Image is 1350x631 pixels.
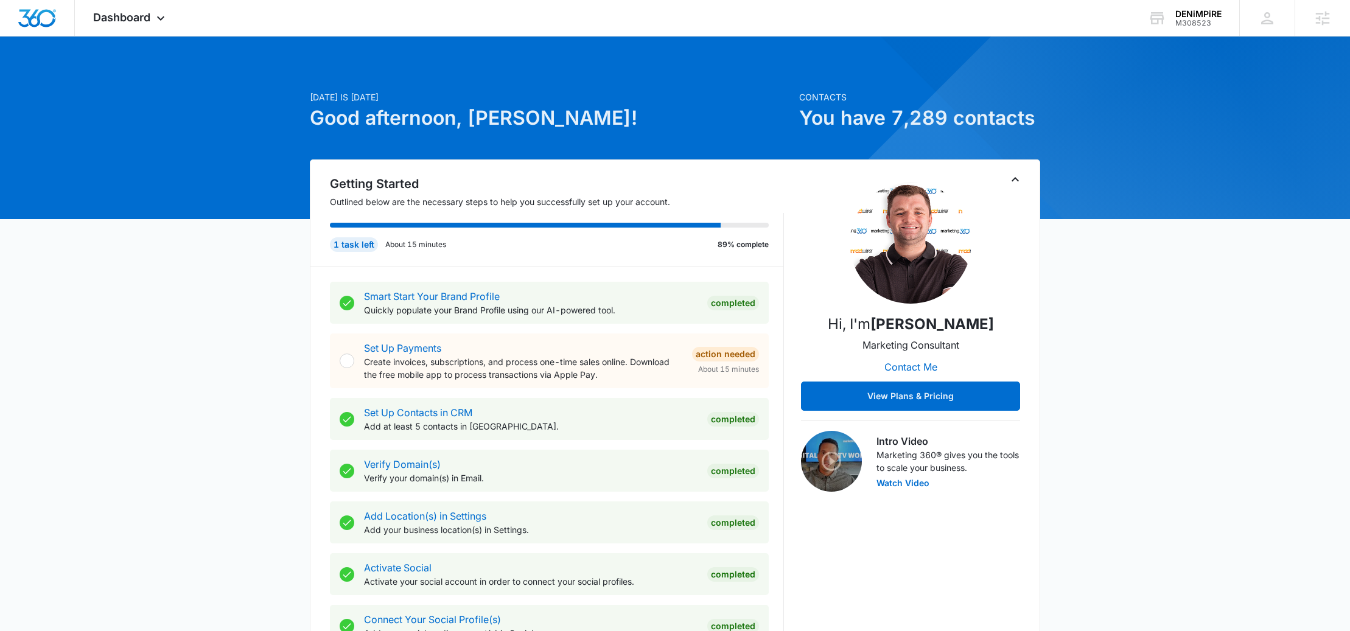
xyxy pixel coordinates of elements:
a: Set Up Payments [364,342,441,354]
img: Intro Video [801,431,862,492]
p: Add at least 5 contacts in [GEOGRAPHIC_DATA]. [364,420,698,433]
p: Hi, I'm [828,313,994,335]
a: Connect Your Social Profile(s) [364,613,501,626]
a: Add Location(s) in Settings [364,510,486,522]
img: Jordan Rotert [850,182,971,304]
p: Add your business location(s) in Settings. [364,523,698,536]
button: View Plans & Pricing [801,382,1020,411]
div: 1 task left [330,237,378,252]
strong: [PERSON_NAME] [870,315,994,333]
p: About 15 minutes [385,239,446,250]
a: Set Up Contacts in CRM [364,406,472,419]
p: Verify your domain(s) in Email. [364,472,698,484]
p: Marketing Consultant [862,338,959,352]
div: Completed [707,515,759,530]
h1: Good afternoon, [PERSON_NAME]! [310,103,792,133]
button: Watch Video [876,479,929,487]
div: Completed [707,567,759,582]
p: 89% complete [718,239,769,250]
div: Completed [707,412,759,427]
button: Contact Me [872,352,950,382]
p: Marketing 360® gives you the tools to scale your business. [876,448,1020,474]
a: Activate Social [364,562,432,574]
p: Contacts [799,91,1040,103]
h1: You have 7,289 contacts [799,103,1040,133]
p: Outlined below are the necessary steps to help you successfully set up your account. [330,195,784,208]
div: account name [1175,9,1222,19]
button: Toggle Collapse [1008,172,1023,187]
a: Smart Start Your Brand Profile [364,290,500,302]
p: [DATE] is [DATE] [310,91,792,103]
p: Activate your social account in order to connect your social profiles. [364,575,698,588]
div: Completed [707,296,759,310]
h2: Getting Started [330,175,784,193]
span: About 15 minutes [698,364,759,375]
h3: Intro Video [876,434,1020,448]
p: Quickly populate your Brand Profile using our AI-powered tool. [364,304,698,316]
span: Dashboard [93,11,150,24]
div: account id [1175,19,1222,27]
div: Completed [707,464,759,478]
p: Create invoices, subscriptions, and process one-time sales online. Download the free mobile app t... [364,355,682,381]
a: Verify Domain(s) [364,458,441,470]
div: Action Needed [692,347,759,361]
